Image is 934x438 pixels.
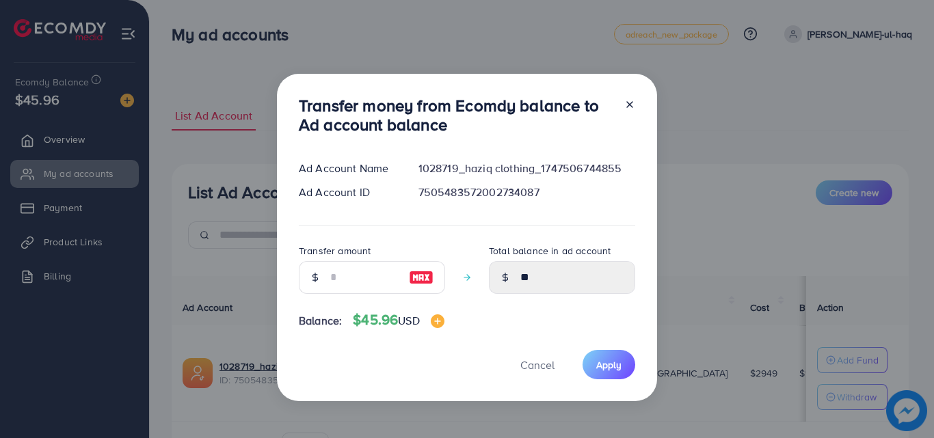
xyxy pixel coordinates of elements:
img: image [409,269,433,286]
span: Cancel [520,357,555,372]
h3: Transfer money from Ecomdy balance to Ad account balance [299,96,613,135]
button: Apply [583,350,635,379]
span: Apply [596,358,622,372]
span: Balance: [299,313,342,329]
div: 1028719_haziq clothing_1747506744855 [408,161,646,176]
button: Cancel [503,350,572,379]
label: Total balance in ad account [489,244,611,258]
img: image [431,314,444,328]
span: USD [398,313,419,328]
h4: $45.96 [353,312,444,329]
label: Transfer amount [299,244,371,258]
div: Ad Account Name [288,161,408,176]
div: 7505483572002734087 [408,184,646,200]
div: Ad Account ID [288,184,408,200]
